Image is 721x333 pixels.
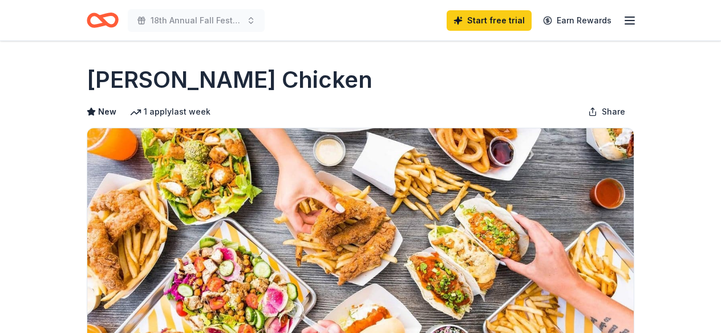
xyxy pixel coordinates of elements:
span: Share [602,105,625,119]
h1: [PERSON_NAME] Chicken [87,64,372,96]
span: 18th Annual Fall Festival [151,14,242,27]
a: Start free trial [447,10,532,31]
button: 18th Annual Fall Festival [128,9,265,32]
span: New [98,105,116,119]
div: 1 apply last week [130,105,210,119]
button: Share [579,100,634,123]
a: Earn Rewards [536,10,618,31]
a: Home [87,7,119,34]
